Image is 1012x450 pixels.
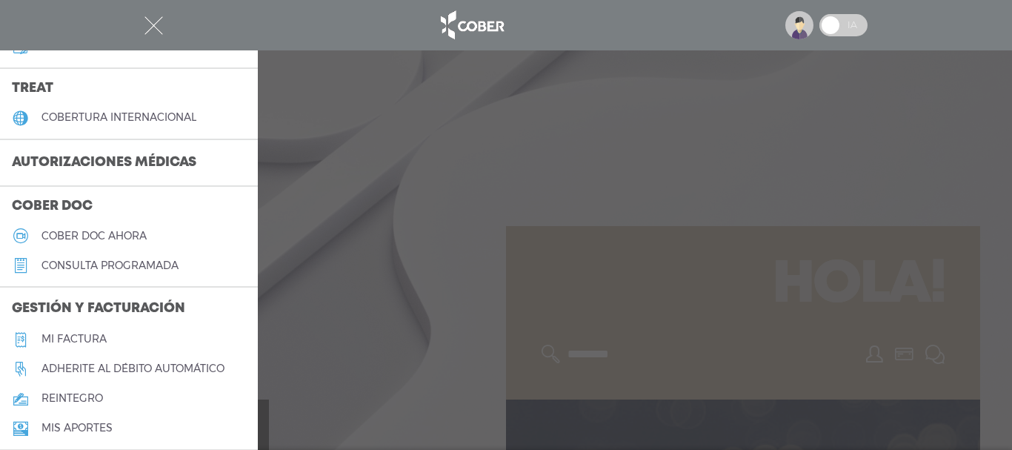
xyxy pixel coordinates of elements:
[41,333,107,345] h5: Mi factura
[41,111,196,124] h5: cobertura internacional
[41,259,179,272] h5: consulta programada
[433,7,510,43] img: logo_cober_home-white.png
[41,392,103,405] h5: reintegro
[41,363,224,375] h5: Adherite al débito automático
[144,16,163,35] img: Cober_menu-close-white.svg
[41,41,130,53] h5: Mi plan médico
[785,11,813,39] img: profile-placeholder.svg
[41,422,113,434] h5: Mis aportes
[41,230,147,242] h5: Cober doc ahora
